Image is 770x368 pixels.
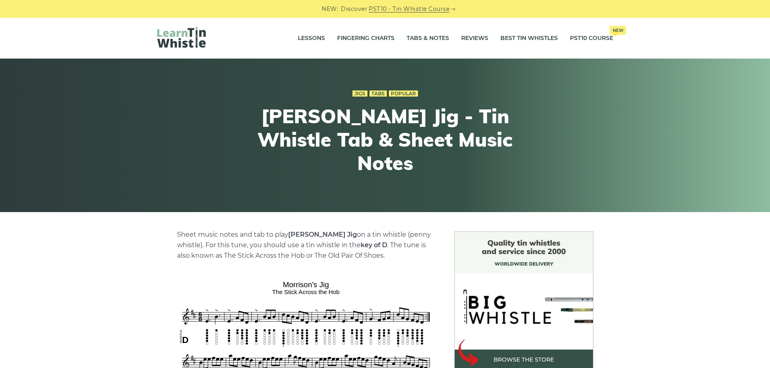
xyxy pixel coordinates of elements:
[369,90,387,97] a: Tabs
[288,231,357,238] strong: [PERSON_NAME] Jig
[352,90,367,97] a: Jigs
[298,28,325,48] a: Lessons
[361,241,387,249] strong: key of D
[389,90,418,97] a: Popular
[407,28,449,48] a: Tabs & Notes
[157,27,206,48] img: LearnTinWhistle.com
[461,28,488,48] a: Reviews
[337,28,394,48] a: Fingering Charts
[236,105,534,175] h1: [PERSON_NAME] Jig - Tin Whistle Tab & Sheet Music Notes
[500,28,558,48] a: Best Tin Whistles
[570,28,613,48] a: PST10 CourseNew
[177,229,435,261] p: Sheet music notes and tab to play on a tin whistle (penny whistle). For this tune, you should use...
[610,26,626,35] span: New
